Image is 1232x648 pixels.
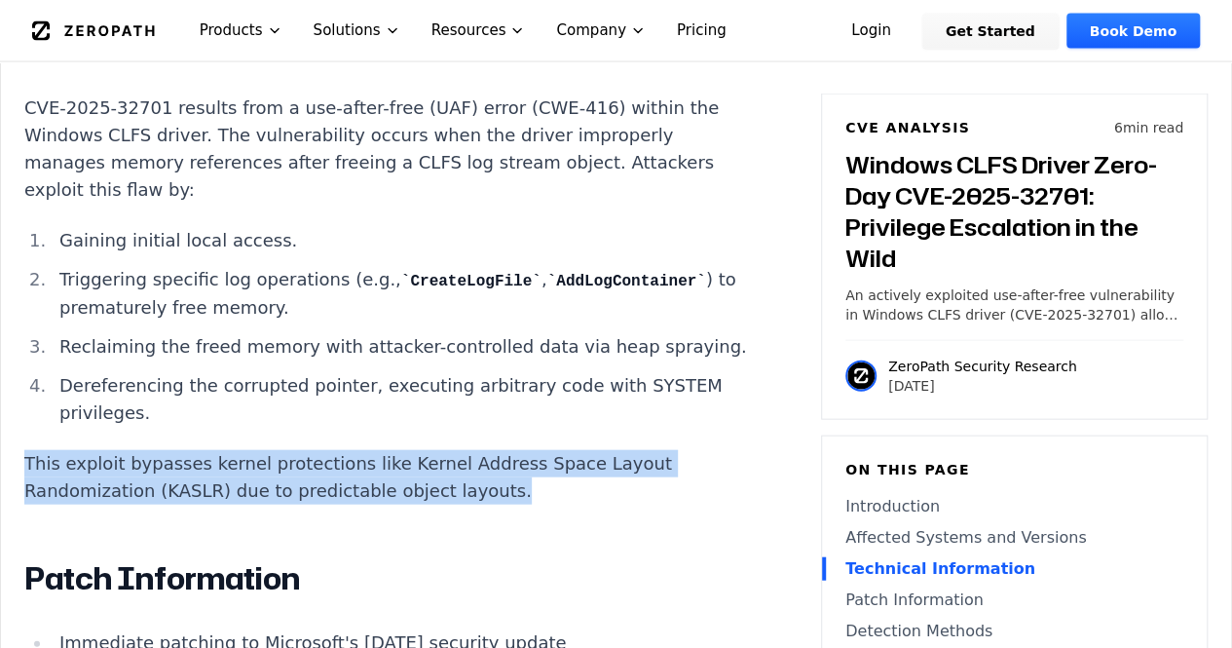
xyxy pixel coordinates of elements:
a: Affected Systems and Versions [845,526,1183,550]
a: Introduction [845,495,1183,518]
li: Reclaiming the freed memory with attacker-controlled data via heap spraying. [52,333,749,361]
h2: Technical Information [24,24,749,63]
h3: Windows CLFS Driver Zero-Day CVE-2025-32701: Privilege Escalation in the Wild [845,149,1183,274]
img: ZeroPath Security Research [845,361,877,392]
a: Book Demo [1066,14,1200,49]
li: Dereferencing the corrupted pointer, executing arbitrary code with SYSTEM privileges. [52,372,749,427]
li: Gaining initial local access. [52,227,749,254]
p: [DATE] [888,376,1077,396]
code: AddLogContainer [547,273,706,290]
code: CreateLogFile [401,273,541,290]
p: 6 min read [1114,118,1183,137]
h2: Patch Information [24,559,749,598]
p: An actively exploited use-after-free vulnerability in Windows CLFS driver (CVE-2025-32701) allows... [845,286,1183,324]
a: Technical Information [845,557,1183,581]
p: This exploit bypasses kernel protections like Kernel Address Space Layout Randomization (KASLR) d... [24,450,749,505]
li: Triggering specific log operations (e.g., , ) to prematurely free memory. [52,266,749,322]
p: CVE-2025-32701 results from a use-after-free (UAF) error (CWE-416) within the Windows CLFS driver... [24,95,749,204]
p: ZeroPath Security Research [888,357,1077,376]
a: Login [828,14,915,49]
h6: CVE Analysis [845,118,970,137]
a: Detection Methods [845,620,1183,643]
a: Patch Information [845,589,1183,612]
h6: On this page [845,460,1183,479]
a: Get Started [922,14,1059,49]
